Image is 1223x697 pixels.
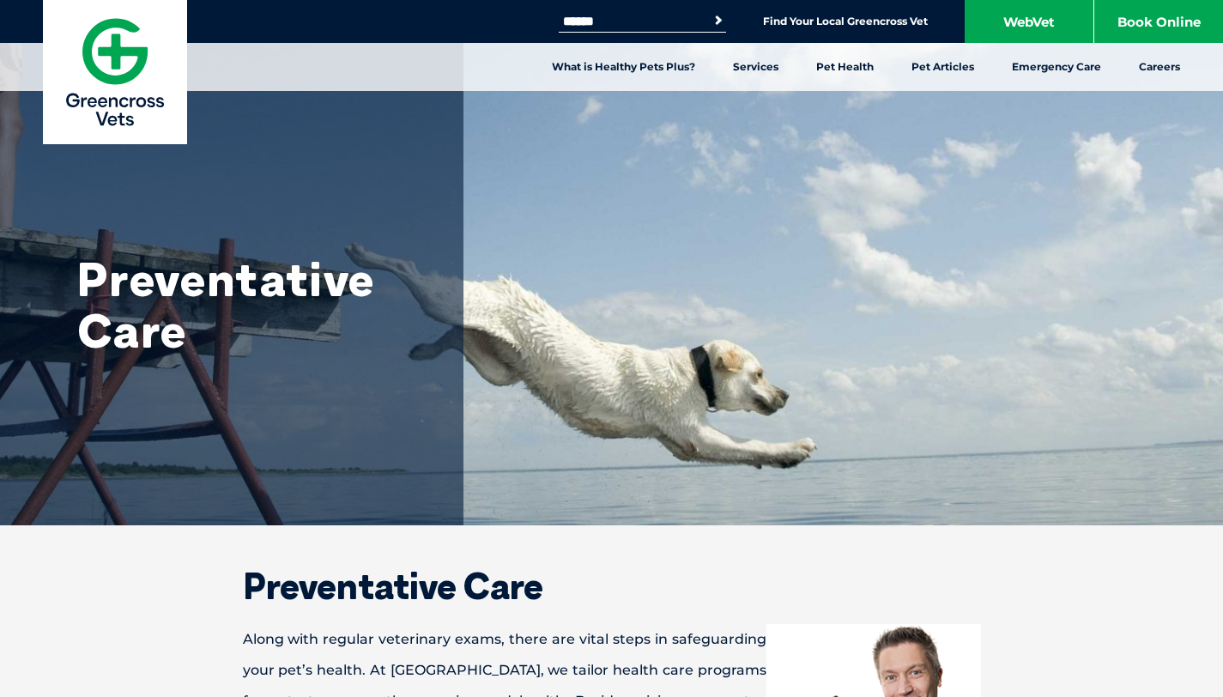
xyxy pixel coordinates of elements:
[710,12,727,29] button: Search
[993,43,1120,91] a: Emergency Care
[77,253,421,356] h1: Preventative Care
[893,43,993,91] a: Pet Articles
[1120,43,1199,91] a: Careers
[183,568,1041,604] h1: Preventative Care
[714,43,797,91] a: Services
[533,43,714,91] a: What is Healthy Pets Plus?
[763,15,928,28] a: Find Your Local Greencross Vet
[797,43,893,91] a: Pet Health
